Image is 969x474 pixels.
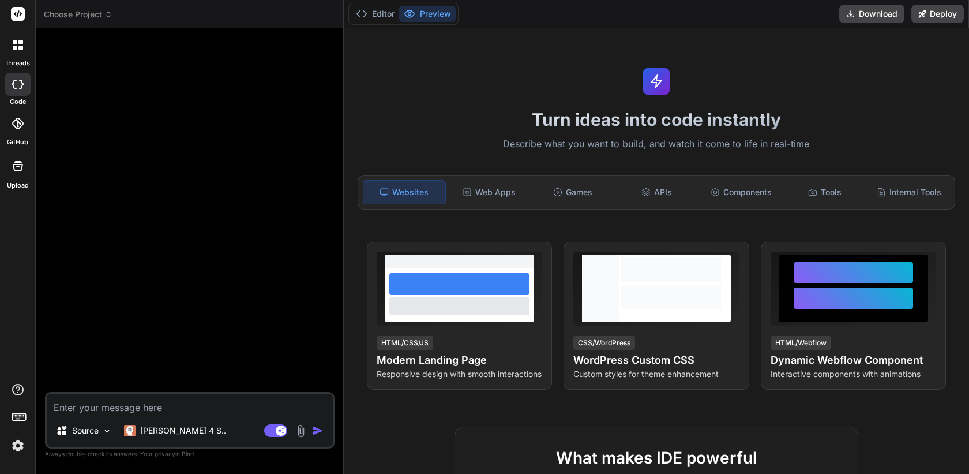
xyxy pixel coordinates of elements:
div: Websites [363,180,446,204]
div: Tools [784,180,866,204]
div: Components [700,180,782,204]
img: settings [8,436,28,456]
img: attachment [294,424,307,438]
p: [PERSON_NAME] 4 S.. [140,425,226,436]
button: Deploy [911,5,964,23]
h4: Modern Landing Page [377,352,542,368]
div: CSS/WordPress [573,336,635,350]
label: GitHub [7,137,28,147]
div: Games [532,180,614,204]
div: HTML/Webflow [771,336,831,350]
button: Editor [351,6,399,22]
h4: WordPress Custom CSS [573,352,739,368]
h1: Turn ideas into code instantly [351,109,962,130]
p: Source [72,425,99,436]
button: Preview [399,6,456,22]
div: Internal Tools [868,180,950,204]
p: Interactive components with animations [771,368,936,380]
label: code [10,97,26,107]
button: Download [839,5,904,23]
div: HTML/CSS/JS [377,336,433,350]
span: privacy [155,450,175,457]
img: icon [312,425,324,436]
h2: What makes IDE powerful [474,446,839,470]
p: Describe what you want to build, and watch it come to life in real-time [351,137,962,152]
h4: Dynamic Webflow Component [771,352,936,368]
label: Upload [7,181,29,191]
span: Choose Project [44,9,112,20]
div: Web Apps [448,180,530,204]
img: Pick Models [102,426,112,436]
label: threads [5,58,30,68]
img: Claude 4 Sonnet [124,425,136,436]
p: Responsive design with smooth interactions [377,368,542,380]
p: Custom styles for theme enhancement [573,368,739,380]
div: APIs [616,180,698,204]
p: Always double-check its answers. Your in Bind [45,449,335,460]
